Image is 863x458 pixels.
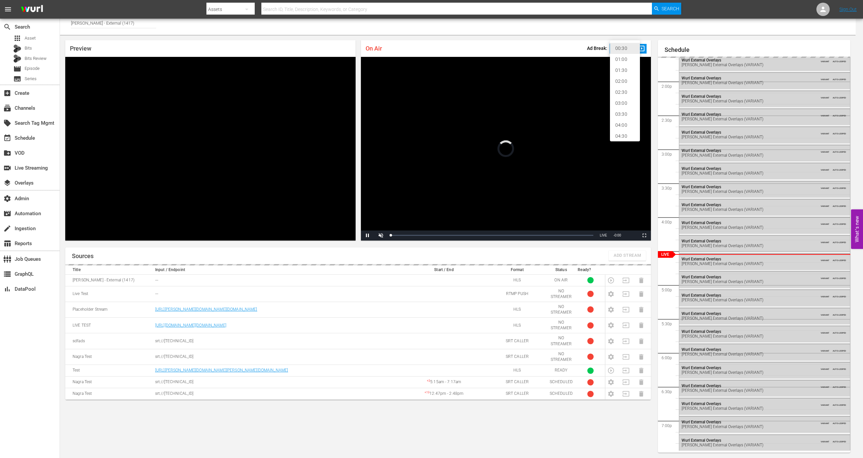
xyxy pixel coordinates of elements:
[610,120,640,131] li: 04:00
[610,65,640,76] li: 01:30
[851,209,863,249] button: Open Feedback Widget
[610,43,640,54] li: 00:30
[610,54,640,65] li: 01:00
[610,131,640,142] li: 04:30
[610,76,640,87] li: 02:00
[610,109,640,120] li: 03:30
[610,98,640,109] li: 03:00
[610,87,640,98] li: 02:30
